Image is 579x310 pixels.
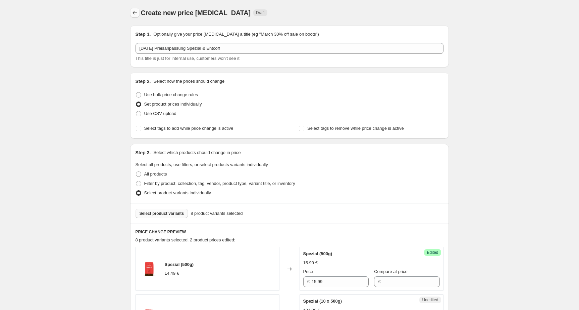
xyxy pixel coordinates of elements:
span: € [307,279,310,284]
span: Spezial (10 x 500g) [303,299,342,304]
span: Set product prices individually [144,102,202,107]
span: Edited [427,250,438,255]
span: Unedited [422,297,438,303]
span: € [378,279,380,284]
span: Draft [256,10,265,15]
div: 15.99 € [303,260,318,266]
span: Select product variants [140,211,184,216]
button: Price change jobs [130,8,140,17]
span: Filter by product, collection, tag, vendor, product type, variant title, or inventory [144,181,295,186]
h2: Step 3. [136,149,151,156]
p: Optionally give your price [MEDICAL_DATA] a title (eg "March 30% off sale on boots") [153,31,319,38]
span: This title is just for internal use, customers won't see it [136,56,240,61]
span: Select tags to add while price change is active [144,126,233,131]
h6: PRICE CHANGE PREVIEW [136,229,443,235]
img: jhornig-spezial-ganze-bohne-500g_80x.webp [139,259,159,279]
span: Select product variants individually [144,190,211,195]
span: All products [144,171,167,177]
span: Spezial (500g) [165,262,194,267]
span: Use CSV upload [144,111,176,116]
span: Use bulk price change rules [144,92,198,97]
span: Select all products, use filters, or select products variants individually [136,162,268,167]
span: 8 product variants selected [191,210,243,217]
h2: Step 2. [136,78,151,85]
p: Select how the prices should change [153,78,224,85]
h2: Step 1. [136,31,151,38]
span: Create new price [MEDICAL_DATA] [141,9,251,16]
span: Price [303,269,313,274]
span: 8 product variants selected. 2 product prices edited: [136,237,235,242]
p: Select which products should change in price [153,149,241,156]
div: 14.49 € [165,270,179,277]
span: Compare at price [374,269,408,274]
button: Select product variants [136,209,188,218]
span: Spezial (500g) [303,251,332,256]
span: Select tags to remove while price change is active [307,126,404,131]
input: 30% off holiday sale [136,43,443,54]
